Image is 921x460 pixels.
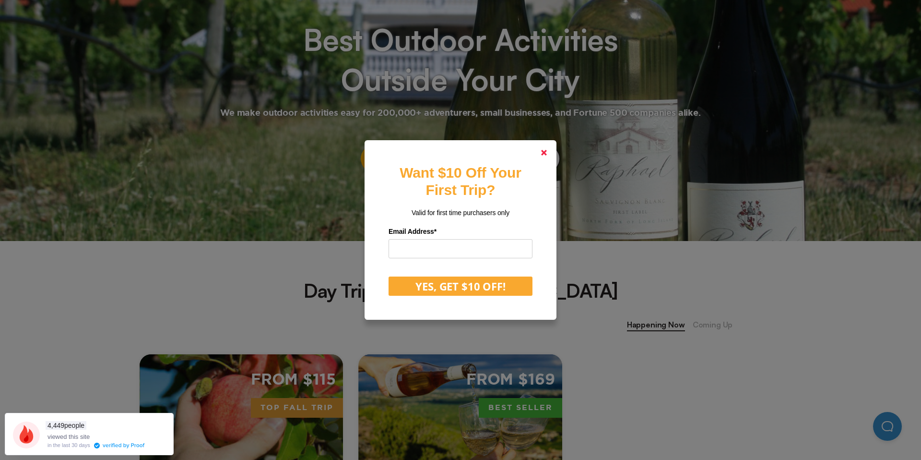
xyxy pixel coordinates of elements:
[412,209,509,217] span: Valid for first time purchasers only
[47,433,90,440] span: viewed this site
[532,141,555,164] a: Close
[400,165,521,198] strong: Want $10 Off Your First Trip?
[47,422,64,429] span: 4,449
[389,224,532,239] label: Email Address
[47,443,90,448] div: in the last 30 days
[389,277,532,296] button: YES, GET $10 OFF!
[434,228,437,235] span: Required
[46,421,86,430] span: people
